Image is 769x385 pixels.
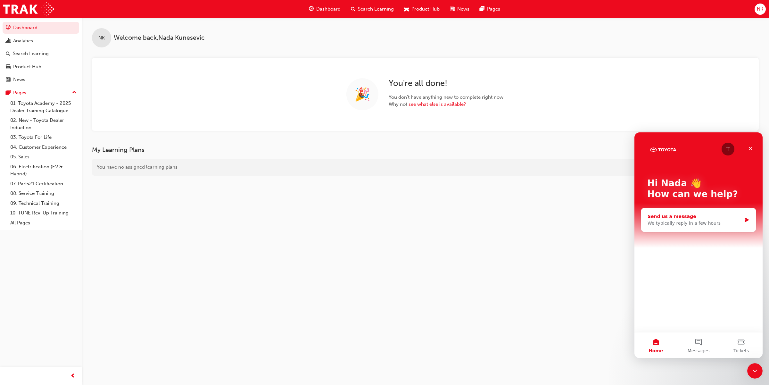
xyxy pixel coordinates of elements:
a: All Pages [8,218,79,228]
span: Dashboard [316,5,341,13]
a: News [3,74,79,86]
iframe: Intercom live chat [747,363,763,379]
div: Search Learning [13,50,49,57]
span: NK [98,34,105,42]
a: Dashboard [3,22,79,34]
span: Pages [487,5,500,13]
span: car-icon [6,64,11,70]
div: Product Hub [13,63,41,71]
span: news-icon [450,5,455,13]
a: guage-iconDashboard [304,3,346,16]
a: Search Learning [3,48,79,60]
span: pages-icon [6,90,11,96]
button: DashboardAnalyticsSearch LearningProduct HubNews [3,21,79,87]
a: 07. Parts21 Certification [8,179,79,189]
a: see what else is available? [409,101,466,107]
div: News [13,76,25,83]
a: 06. Electrification (EV & Hybrid) [8,162,79,179]
span: car-icon [404,5,409,13]
span: You don't have anything new to complete right now. [389,94,505,101]
iframe: Intercom live chat [634,132,763,358]
a: 09. Technical Training [8,198,79,208]
a: news-iconNews [445,3,475,16]
a: car-iconProduct Hub [399,3,445,16]
button: NK [755,4,766,15]
img: Trak [3,2,54,16]
h2: You're all done! [389,78,505,88]
span: news-icon [6,77,11,83]
span: Welcome back , Nada Kunesevic [114,34,205,42]
div: Pages [13,89,26,96]
a: 10. TUNE Rev-Up Training [8,208,79,218]
span: search-icon [351,5,355,13]
h3: My Learning Plans [92,146,636,154]
span: search-icon [6,51,10,57]
span: up-icon [72,88,77,97]
a: 02. New - Toyota Dealer Induction [8,115,79,132]
a: Product Hub [3,61,79,73]
a: pages-iconPages [475,3,505,16]
button: Pages [3,87,79,99]
span: pages-icon [480,5,484,13]
a: Analytics [3,35,79,47]
span: NK [757,5,763,13]
a: 04. Customer Experience [8,142,79,152]
a: 08. Service Training [8,188,79,198]
span: News [457,5,469,13]
a: 05. Sales [8,152,79,162]
span: guage-icon [6,25,11,31]
span: Why not [389,101,505,108]
div: You have no assigned learning plans [92,159,636,176]
span: Product Hub [411,5,440,13]
span: chart-icon [6,38,11,44]
a: 03. Toyota For Life [8,132,79,142]
span: guage-icon [309,5,314,13]
span: Search Learning [358,5,394,13]
a: search-iconSearch Learning [346,3,399,16]
span: 🎉 [354,91,370,98]
span: prev-icon [70,372,75,380]
a: 01. Toyota Academy - 2025 Dealer Training Catalogue [8,98,79,115]
div: Analytics [13,37,33,45]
